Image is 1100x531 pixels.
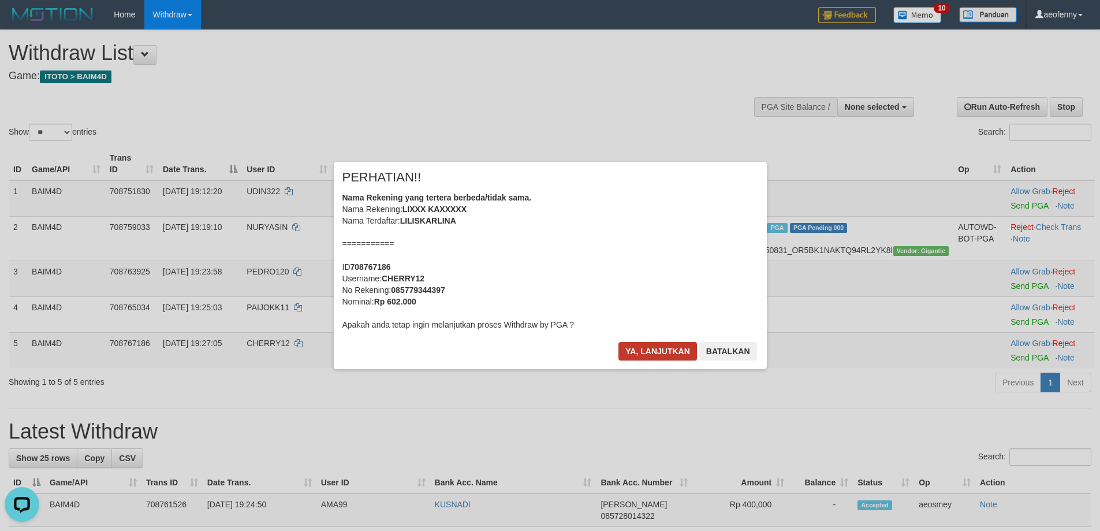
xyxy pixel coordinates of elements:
b: LIXXX KAXXXXX [402,205,467,214]
b: Nama Rekening yang tertera berbeda/tidak sama. [342,193,532,202]
div: Nama Rekening: Nama Terdaftar: =========== ID Username: No Rekening: Nominal: Apakah anda tetap i... [342,192,758,331]
b: CHERRY12 [382,274,424,283]
span: PERHATIAN!! [342,172,422,183]
button: Open LiveChat chat widget [5,5,39,39]
button: Ya, lanjutkan [618,342,697,361]
b: 708767186 [350,262,391,272]
button: Batalkan [699,342,757,361]
b: Rp 602.000 [374,297,416,306]
b: 085779344397 [391,285,445,295]
b: LILISKARLINA [400,216,456,225]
